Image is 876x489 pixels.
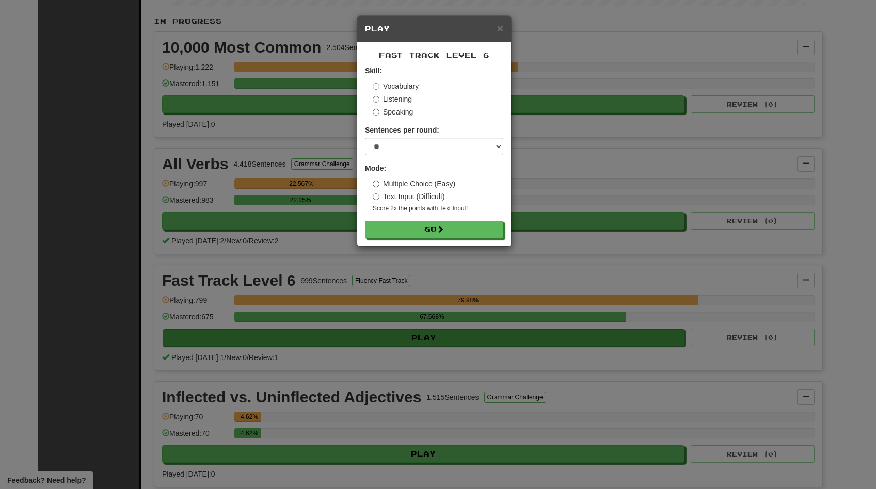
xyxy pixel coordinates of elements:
input: Text Input (Difficult) [373,193,379,200]
small: Score 2x the points with Text Input ! [373,204,503,213]
span: × [497,22,503,34]
input: Listening [373,96,379,103]
input: Multiple Choice (Easy) [373,181,379,187]
span: Fast Track Level 6 [379,51,489,59]
label: Multiple Choice (Easy) [373,178,455,189]
label: Listening [373,94,412,104]
input: Speaking [373,109,379,116]
h5: Play [365,24,503,34]
button: Go [365,221,503,238]
strong: Skill: [365,67,382,75]
label: Speaking [373,107,413,117]
button: Close [497,23,503,34]
input: Vocabulary [373,83,379,90]
label: Text Input (Difficult) [373,191,445,202]
strong: Mode: [365,164,386,172]
label: Vocabulary [373,81,419,91]
label: Sentences per round: [365,125,439,135]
